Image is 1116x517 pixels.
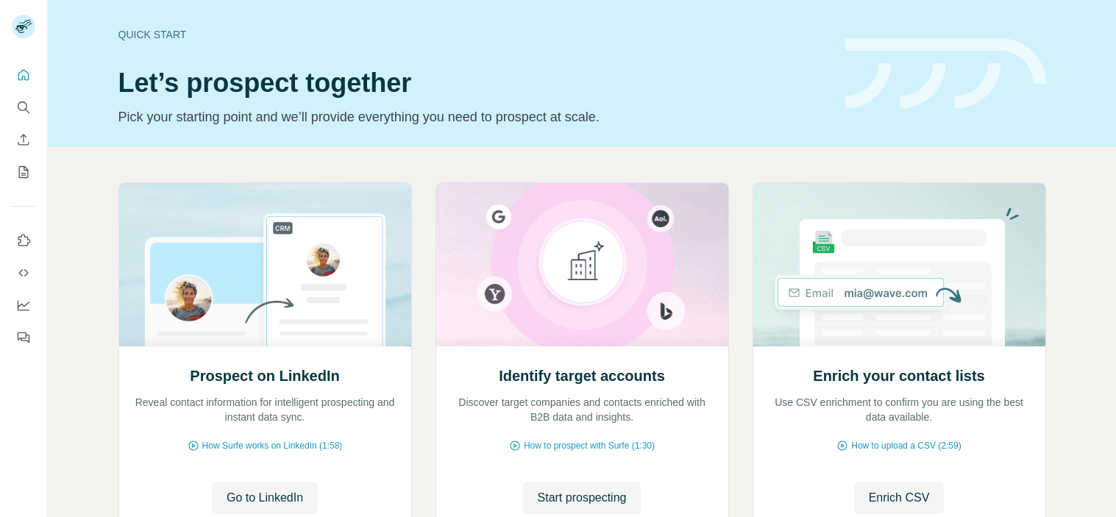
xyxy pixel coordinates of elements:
[523,482,641,514] button: Start prospecting
[202,439,343,452] span: How Surfe works on LinkedIn (1:58)
[212,482,318,514] button: Go to LinkedIn
[12,62,35,88] button: Quick start
[436,183,729,346] img: Identify target accounts
[118,183,412,346] img: Prospect on LinkedIn
[851,439,961,452] span: How to upload a CSV (2:59)
[227,489,303,507] span: Go to LinkedIn
[854,482,945,514] button: Enrich CSV
[118,68,828,98] h1: Let’s prospect together
[190,366,339,386] h2: Prospect on LinkedIn
[869,489,930,507] span: Enrich CSV
[118,107,828,127] p: Pick your starting point and we’ll provide everything you need to prospect at scale.
[134,395,397,424] p: Reveal contact information for intelligent prospecting and instant data sync.
[845,38,1046,110] img: banner
[753,183,1046,346] img: Enrich your contact lists
[499,366,665,386] h2: Identify target accounts
[118,27,828,42] div: Quick start
[768,395,1031,424] p: Use CSV enrichment to confirm you are using the best data available.
[12,94,35,121] button: Search
[12,260,35,286] button: Use Surfe API
[12,126,35,153] button: Enrich CSV
[12,324,35,351] button: Feedback
[538,489,627,507] span: Start prospecting
[451,395,714,424] p: Discover target companies and contacts enriched with B2B data and insights.
[524,439,655,452] span: How to prospect with Surfe (1:30)
[12,292,35,318] button: Dashboard
[12,227,35,254] button: Use Surfe on LinkedIn
[12,159,35,185] button: My lists
[813,366,984,386] h2: Enrich your contact lists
